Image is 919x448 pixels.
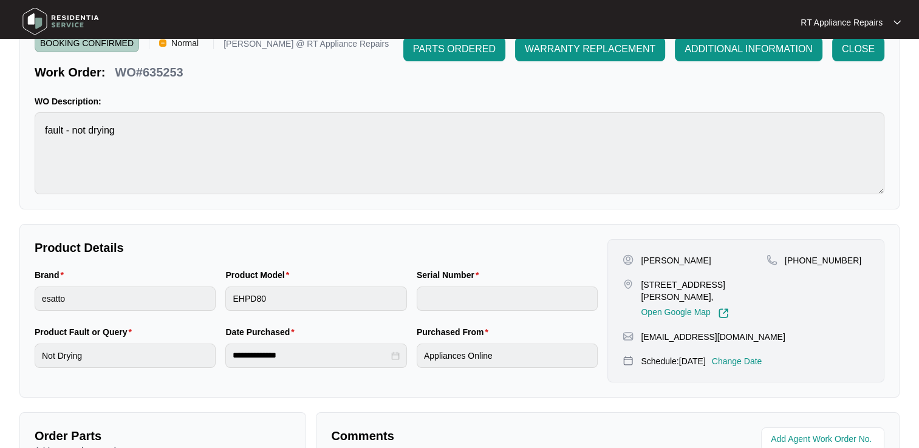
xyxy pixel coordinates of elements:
[801,16,883,29] p: RT Appliance Repairs
[641,254,711,266] p: [PERSON_NAME]
[35,34,139,52] span: BOOKING CONFIRMED
[623,355,634,366] img: map-pin
[35,427,291,444] p: Order Parts
[641,308,728,319] a: Open Google Map
[35,64,105,81] p: Work Order:
[767,254,777,265] img: map-pin
[641,279,767,303] p: [STREET_ADDRESS][PERSON_NAME],
[413,42,496,56] span: PARTS ORDERED
[225,269,294,281] label: Product Model
[224,39,389,52] p: [PERSON_NAME] @ RT Appliance Repairs
[225,287,406,311] input: Product Model
[331,427,599,444] p: Comments
[115,64,183,81] p: WO#635253
[35,287,216,311] input: Brand
[641,331,785,343] p: [EMAIL_ADDRESS][DOMAIN_NAME]
[35,326,137,338] label: Product Fault or Query
[515,37,665,61] button: WARRANTY REPLACEMENT
[403,37,505,61] button: PARTS ORDERED
[623,254,634,265] img: user-pin
[785,254,861,266] p: [PHONE_NUMBER]
[18,3,103,39] img: residentia service logo
[623,279,634,290] img: map-pin
[225,326,299,338] label: Date Purchased
[771,432,877,447] input: Add Agent Work Order No.
[159,39,166,47] img: Vercel Logo
[718,308,729,319] img: Link-External
[417,344,598,368] input: Purchased From
[712,355,762,367] p: Change Date
[417,326,493,338] label: Purchased From
[417,287,598,311] input: Serial Number
[641,355,705,367] p: Schedule: [DATE]
[893,19,901,25] img: dropdown arrow
[35,269,69,281] label: Brand
[35,95,884,107] p: WO Description:
[675,37,822,61] button: ADDITIONAL INFORMATION
[685,42,813,56] span: ADDITIONAL INFORMATION
[417,269,483,281] label: Serial Number
[35,239,598,256] p: Product Details
[832,37,884,61] button: CLOSE
[623,331,634,342] img: map-pin
[525,42,655,56] span: WARRANTY REPLACEMENT
[35,344,216,368] input: Product Fault or Query
[233,349,388,362] input: Date Purchased
[166,34,203,52] span: Normal
[842,42,875,56] span: CLOSE
[35,112,884,194] textarea: fault - not drying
